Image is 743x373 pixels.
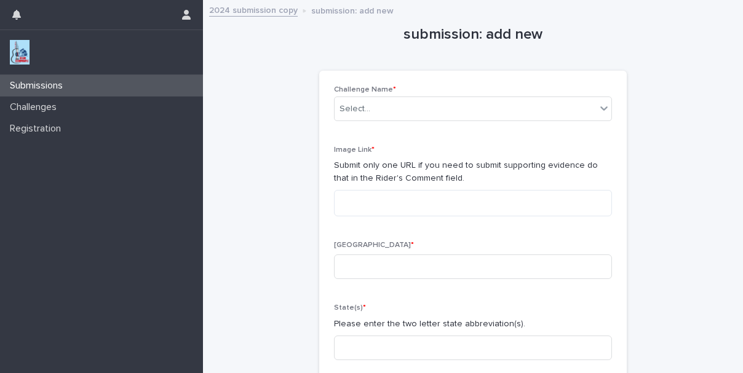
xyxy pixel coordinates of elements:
span: [GEOGRAPHIC_DATA] [334,241,414,249]
p: submission: add new [311,3,394,17]
p: Please enter the two letter state abbreviation(s). [334,318,612,331]
span: Image Link [334,146,375,154]
h1: submission: add new [319,26,627,44]
img: jxsLJbdS1eYBI7rVAS4p [10,40,30,65]
span: Challenge Name [334,86,396,93]
span: State(s) [334,304,366,312]
a: 2024 submission copy [209,2,298,17]
p: Challenges [5,101,66,113]
p: Registration [5,123,71,135]
p: Submit only one URL if you need to submit supporting evidence do that in the Rider's Comment field. [334,159,612,185]
p: Submissions [5,80,73,92]
div: Select... [340,103,370,116]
